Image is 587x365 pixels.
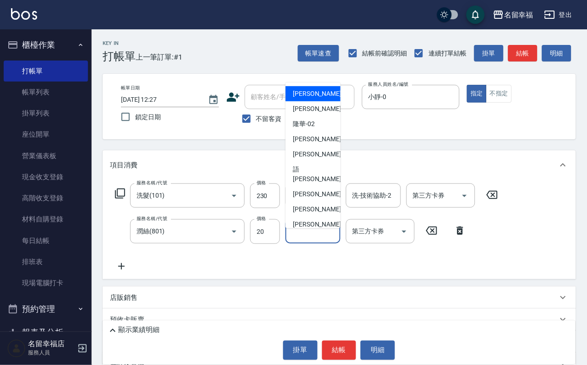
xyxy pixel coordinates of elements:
button: Choose date, selected date is 2025-08-14 [203,89,225,111]
button: Open [457,188,472,203]
button: Open [227,188,241,203]
span: 結帳前確認明細 [362,49,407,58]
div: 預收卡販賣 [103,309,576,331]
button: 報表及分析 [4,321,88,345]
a: 座位開單 [4,124,88,145]
h2: Key In [103,40,136,46]
p: 預收卡販賣 [110,315,144,325]
span: 不留客資 [256,114,282,124]
button: 結帳 [508,45,538,62]
a: 現場電腦打卡 [4,272,88,293]
span: 鎖定日期 [135,112,161,122]
label: 價格 [257,215,266,222]
a: 帳單列表 [4,82,88,103]
span: [PERSON_NAME] -2 [293,134,347,144]
button: 預約管理 [4,297,88,321]
label: 價格 [257,179,266,186]
a: 排班表 [4,251,88,272]
button: 不指定 [486,85,512,103]
button: 掛單 [283,341,318,360]
img: Logo [11,8,37,20]
a: 掛單列表 [4,103,88,124]
span: [PERSON_NAME] -3 [293,149,347,159]
p: 顯示業績明細 [118,326,159,335]
a: 高階收支登錄 [4,188,88,209]
span: [PERSON_NAME] -1 [293,104,347,114]
h3: 打帳單 [103,50,136,63]
h5: 名留幸福店 [28,340,75,349]
input: YYYY/MM/DD hh:mm [121,92,199,107]
button: Open [397,224,411,239]
label: 服務名稱/代號 [137,215,167,222]
span: [PERSON_NAME] -8 [293,205,347,214]
p: 店販銷售 [110,293,137,303]
label: 服務人員姓名/編號 [368,81,409,88]
span: 隆華 -02 [293,119,315,129]
span: 上一筆訂單:#1 [136,51,183,63]
a: 現金收支登錄 [4,166,88,188]
p: 項目消費 [110,160,137,170]
button: 帳單速查 [298,45,339,62]
span: [PERSON_NAME] -9 [293,220,347,229]
label: 服務名稱/代號 [137,179,167,186]
button: save [466,6,485,24]
div: 店販銷售 [103,287,576,309]
button: 指定 [467,85,487,103]
button: 名留幸福 [489,6,537,24]
label: 帳單日期 [121,84,140,91]
a: 材料自購登錄 [4,209,88,230]
button: 掛單 [474,45,504,62]
div: 項目消費 [103,150,576,180]
a: 營業儀表板 [4,145,88,166]
button: 櫃檯作業 [4,33,88,57]
a: 打帳單 [4,61,88,82]
div: 名留幸福 [504,9,533,21]
button: 明細 [542,45,571,62]
span: [PERSON_NAME] -7 [293,189,347,199]
span: 連續打單結帳 [428,49,467,58]
a: 每日結帳 [4,230,88,251]
button: 明細 [361,341,395,360]
button: 結帳 [322,341,357,360]
span: 語[PERSON_NAME] -6 [293,165,347,184]
img: Person [7,339,26,358]
span: [PERSON_NAME] -0 [293,89,347,99]
button: 登出 [541,6,576,23]
p: 服務人員 [28,349,75,357]
button: Open [227,224,241,239]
